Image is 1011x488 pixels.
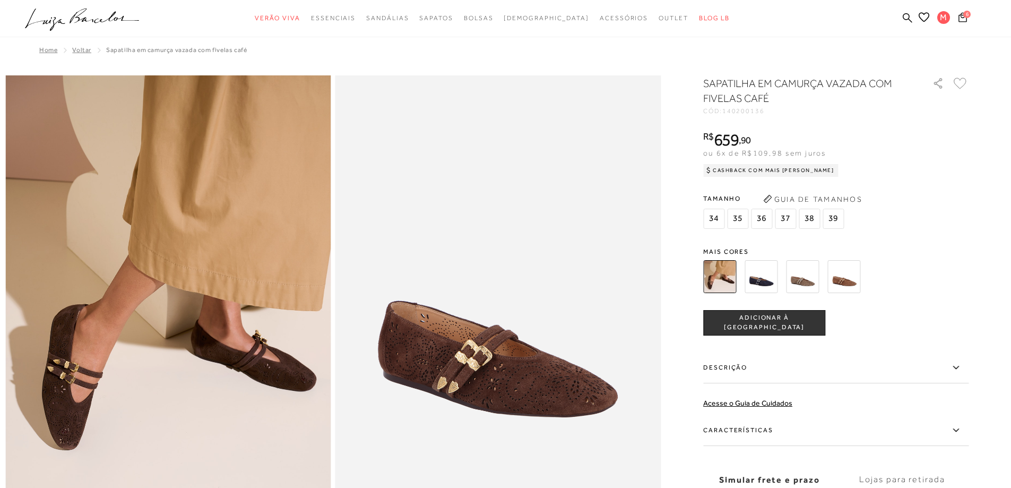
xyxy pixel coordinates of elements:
[703,260,736,293] img: SAPATILHA EM CAMURÇA VAZADA COM FIVELAS CAFÉ
[600,8,648,28] a: noSubCategoriesText
[464,8,494,28] a: noSubCategoriesText
[823,209,844,229] span: 39
[703,249,969,255] span: Mais cores
[703,191,846,207] span: Tamanho
[786,260,819,293] img: SAPATILHA MARY JANE EM CAMURÇA BEGE FENDI COM RECORTES
[703,310,825,336] button: ADICIONAR À [GEOGRAPHIC_DATA]
[419,14,453,22] span: Sapatos
[464,14,494,22] span: Bolsas
[703,132,714,141] i: R$
[722,107,765,115] span: 140200136
[932,11,955,27] button: M
[699,8,730,28] a: BLOG LB
[741,134,751,145] span: 90
[703,76,902,106] h1: SAPATILHA EM CAMURÇA VAZADA COM FIVELAS CAFÉ
[955,12,970,26] button: 6
[775,209,796,229] span: 37
[311,8,356,28] a: noSubCategoriesText
[366,8,409,28] a: noSubCategoriesText
[39,46,57,54] a: Home
[504,14,589,22] span: [DEMOGRAPHIC_DATA]
[255,8,300,28] a: noSubCategoriesText
[419,8,453,28] a: noSubCategoriesText
[659,14,688,22] span: Outlet
[366,14,409,22] span: Sandálias
[703,415,969,446] label: Características
[703,399,792,407] a: Acesse o Guia de Cuidados
[703,353,969,383] label: Descrição
[727,209,748,229] span: 35
[703,164,839,177] div: Cashback com Mais [PERSON_NAME]
[659,8,688,28] a: noSubCategoriesText
[106,46,247,54] span: SAPATILHA EM CAMURÇA VAZADA COM FIVELAS CAFÉ
[255,14,300,22] span: Verão Viva
[751,209,772,229] span: 36
[827,260,860,293] img: SAPATILHA MARY JANE EM CAMURÇA CARAMELO COM RECORTES
[703,108,915,114] div: CÓD:
[703,209,724,229] span: 34
[703,149,826,157] span: ou 6x de R$109,98 sem juros
[739,135,751,145] i: ,
[311,14,356,22] span: Essenciais
[699,14,730,22] span: BLOG LB
[963,11,971,18] span: 6
[937,11,950,24] span: M
[799,209,820,229] span: 38
[745,260,777,293] img: SAPATILHA MARY JANE EM CAMURÇA AZUL NAVAL COM RECORTES
[759,191,866,208] button: Guia de Tamanhos
[704,313,825,332] span: ADICIONAR À [GEOGRAPHIC_DATA]
[714,130,739,149] span: 659
[72,46,91,54] a: Voltar
[504,8,589,28] a: noSubCategoriesText
[600,14,648,22] span: Acessórios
